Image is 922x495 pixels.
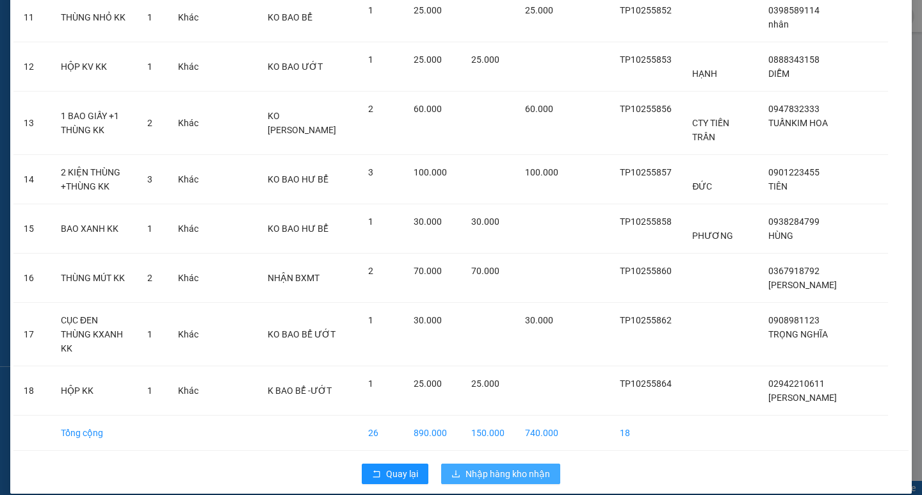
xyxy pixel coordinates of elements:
span: 60.000 [525,104,553,114]
span: 3 [368,167,373,177]
td: Khác [168,366,209,416]
span: 25.000 [414,378,442,389]
td: 18 [610,416,682,451]
span: 1 [147,12,152,22]
span: 0398589114 [768,5,820,15]
span: 1 [368,216,373,227]
span: 02942210611 [768,378,825,389]
span: 25.000 [471,54,499,65]
span: KO BAO HƯ BỂ [33,83,103,95]
span: 2 [147,273,152,283]
span: rollback [372,469,381,480]
span: 30.000 [414,315,442,325]
td: 26 [358,416,403,451]
span: [PERSON_NAME] [768,393,837,403]
span: VP [PERSON_NAME] ([GEOGRAPHIC_DATA]) - [5,25,119,49]
span: download [451,469,460,480]
strong: BIÊN NHẬN GỬI HÀNG [43,7,149,19]
td: BAO XANH KK [51,204,137,254]
span: 2 [147,118,152,128]
span: TP10255857 [620,167,672,177]
span: Nhập hàng kho nhận [465,467,550,481]
span: KO BAO HƯ BỂ [268,174,328,184]
td: Tổng cộng [51,416,137,451]
span: 1 [368,54,373,65]
td: HỘP KK [51,366,137,416]
span: TP10255864 [620,378,672,389]
span: TP10255860 [620,266,672,276]
span: TRỌNG NGHĨA [768,329,828,339]
span: 1 [368,315,373,325]
span: 2 [368,266,373,276]
span: 2 [368,104,373,114]
span: TP10255856 [620,104,672,114]
span: 70.000 [471,266,499,276]
span: 0938284799 [768,216,820,227]
span: 30.000 [414,216,442,227]
span: 70.000 [414,266,442,276]
p: GỬI: [5,25,187,49]
span: [PERSON_NAME] [768,280,837,290]
td: 1 BAO GIẤY +1 THÙNG KK [51,92,137,155]
span: 30.000 [471,216,499,227]
span: DIỄM [768,69,789,79]
span: KO BAO BỂ [268,12,312,22]
span: 30.000 [525,315,553,325]
span: nhân [768,19,789,29]
span: TIÊN [768,181,788,191]
td: 890.000 [403,416,461,451]
span: HẠNH [692,69,717,79]
span: ĐỨC [692,181,712,191]
span: 1 [368,378,373,389]
span: NHẬN BXMT [268,273,319,283]
td: 17 [13,303,51,366]
span: 0367918792 [768,266,820,276]
span: 0888343158 [768,54,820,65]
td: Khác [168,42,209,92]
span: KO BAO HƯ BỂ [268,223,328,234]
span: HÙNG [768,231,793,241]
span: KO BAO BỂ ƯỚT [268,329,336,339]
span: 25.000 [414,54,442,65]
td: Khác [168,254,209,303]
span: 1 [147,329,152,339]
span: 25.000 [471,378,499,389]
span: 1 [368,5,373,15]
span: TP10255858 [620,216,672,227]
td: 18 [13,366,51,416]
span: 100.000 [414,167,447,177]
span: KO BAO ƯỚT [268,61,323,72]
p: NHẬN: [5,55,187,67]
span: 0901223455 [768,167,820,177]
span: TP10255862 [620,315,672,325]
span: 1 [147,61,152,72]
td: THÙNG MÚT KK [51,254,137,303]
span: KO [PERSON_NAME] [268,111,336,135]
td: Khác [168,204,209,254]
td: 13 [13,92,51,155]
span: VP Tiểu Cần [36,55,92,67]
span: 1 [147,385,152,396]
span: 3 [147,174,152,184]
td: 16 [13,254,51,303]
span: 25.000 [525,5,553,15]
span: PHƯƠNG [692,231,733,241]
span: CTY TIẾN TRẦN [692,118,729,142]
span: K BAO BỂ -ƯỚT [268,385,332,396]
td: Khác [168,155,209,204]
span: 0947832333 [768,104,820,114]
span: TP10255852 [620,5,672,15]
span: KHANG [69,69,103,81]
span: TP10255853 [620,54,672,65]
span: TUẤNKIM HOA [768,118,828,128]
td: CỤC ĐEN THÙNG KXANH KK [51,303,137,366]
span: 0376757850 - [5,69,103,81]
span: 0908981123 [768,315,820,325]
td: 150.000 [461,416,515,451]
button: downloadNhập hàng kho nhận [441,464,560,484]
td: 2 KIỆN THÙNG +THÙNG KK [51,155,137,204]
td: Khác [168,303,209,366]
span: Quay lại [386,467,418,481]
td: 14 [13,155,51,204]
td: 15 [13,204,51,254]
